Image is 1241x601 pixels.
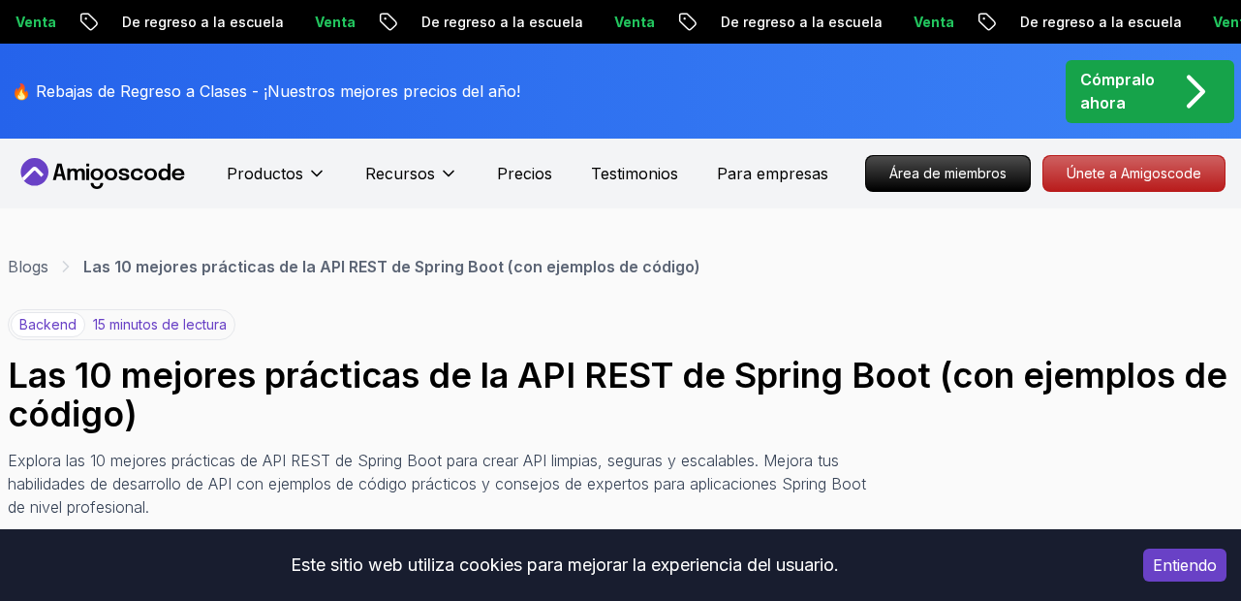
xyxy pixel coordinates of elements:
font: Venta [313,14,354,30]
font: Blogs [8,257,48,276]
button: Recursos [365,162,458,201]
font: Venta [14,14,54,30]
a: Para empresas [717,162,828,185]
a: Blogs [8,255,48,278]
a: Precios [497,162,552,185]
font: Las 10 mejores prácticas de la API REST de Spring Boot (con ejemplos de código) [83,257,700,276]
font: backend [19,316,77,332]
font: Recursos [365,164,435,183]
font: 15 minutos de lectura [93,316,227,332]
font: De regreso a la escuela [120,14,282,30]
font: De regreso a la escuela [1018,14,1180,30]
button: Productos [227,162,326,201]
a: Testimonios [591,162,678,185]
font: Venta [912,14,952,30]
font: 🔥 Rebajas de Regreso a Clases - ¡Nuestros mejores precios del año! [12,81,520,101]
a: Área de miembros [865,155,1031,192]
font: Precios [497,164,552,183]
font: Las 10 mejores prácticas de la API REST de Spring Boot (con ejemplos de código) [8,354,1227,435]
font: Venta [612,14,653,30]
a: Únete a Amigoscode [1042,155,1225,192]
font: Explora las 10 mejores prácticas de API REST de Spring Boot para crear API limpias, seguras y esc... [8,451,866,517]
font: De regreso a la escuela [419,14,581,30]
font: Testimonios [591,164,678,183]
font: De regreso a la escuela [719,14,881,30]
font: Este sitio web utiliza cookies para mejorar la experiencia del usuario. [291,554,839,575]
font: Únete a Amigoscode [1067,165,1201,181]
font: Área de miembros [889,165,1007,181]
font: Cómpralo ahora [1080,70,1155,112]
font: Para empresas [717,164,828,183]
font: Productos [227,164,303,183]
button: Aceptar cookies [1143,549,1226,582]
font: Entiendo [1153,555,1217,575]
